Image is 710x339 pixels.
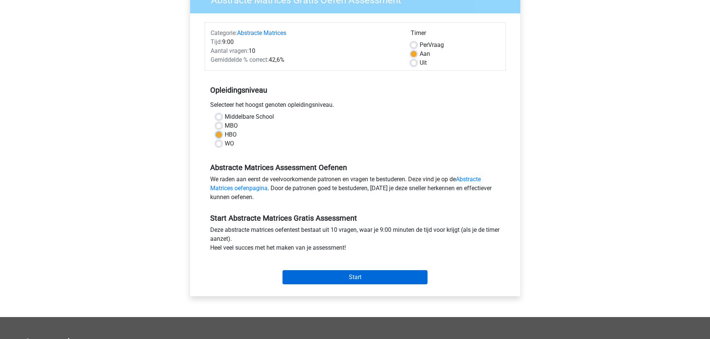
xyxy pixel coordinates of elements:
[420,49,430,58] label: Aan
[237,29,286,36] a: Abstracte Matrices
[210,83,500,97] h5: Opleidingsniveau
[420,58,427,67] label: Uit
[225,130,237,139] label: HBO
[205,226,506,255] div: Deze abstracte matrices oefentest bestaat uit 10 vragen, waar je 9:00 minuten de tijd voor krijgt...
[205,100,506,112] div: Selecteer het hoogst genoten opleidingsniveau.
[225,112,274,121] label: Middelbare School
[420,41,444,49] label: Vraag
[225,121,238,130] label: MBO
[205,175,506,205] div: We raden aan eerst de veelvoorkomende patronen en vragen te bestuderen. Deze vind je op de . Door...
[283,270,427,284] input: Start
[211,56,269,63] span: Gemiddelde % correct:
[205,38,405,47] div: 9:00
[211,29,237,36] span: Categorie:
[205,47,405,55] div: 10
[411,29,500,41] div: Timer
[210,214,500,223] h5: Start Abstracte Matrices Gratis Assessment
[211,47,249,54] span: Aantal vragen:
[420,41,428,48] span: Per
[211,38,222,45] span: Tijd:
[205,55,405,64] div: 42,6%
[210,163,500,172] h5: Abstracte Matrices Assessment Oefenen
[225,139,234,148] label: WO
